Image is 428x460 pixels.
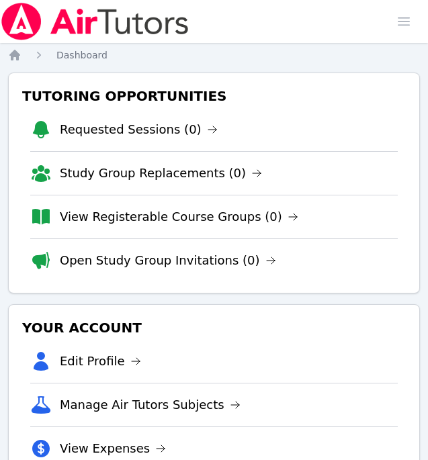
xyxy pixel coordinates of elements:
[56,50,108,60] span: Dashboard
[19,316,409,340] h3: Your Account
[60,164,262,183] a: Study Group Replacements (0)
[60,396,241,414] a: Manage Air Tutors Subjects
[19,84,409,108] h3: Tutoring Opportunities
[60,439,166,458] a: View Expenses
[8,48,420,62] nav: Breadcrumb
[60,352,141,371] a: Edit Profile
[60,208,298,226] a: View Registerable Course Groups (0)
[56,48,108,62] a: Dashboard
[60,120,218,139] a: Requested Sessions (0)
[60,251,276,270] a: Open Study Group Invitations (0)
